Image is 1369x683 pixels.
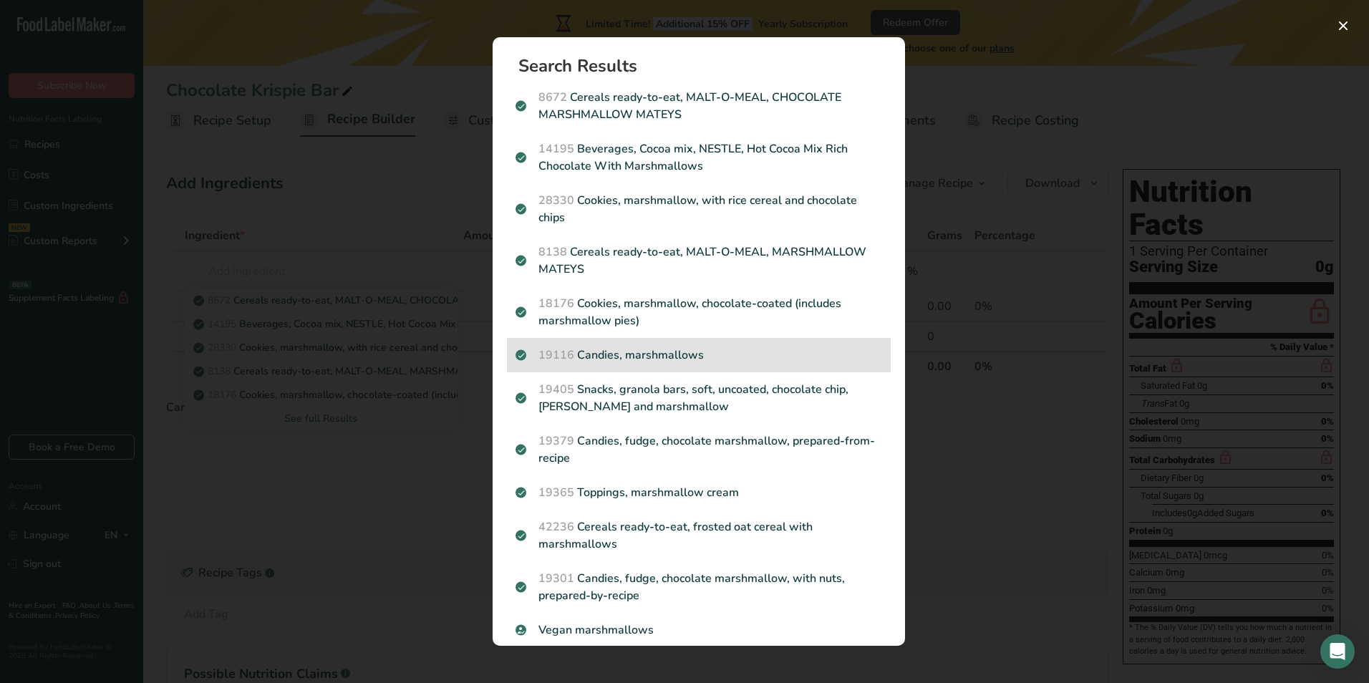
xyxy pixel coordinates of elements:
[538,347,574,363] span: 19116
[516,347,882,364] p: Candies, marshmallows
[516,432,882,467] p: Candies, fudge, chocolate marshmallow, prepared-from-recipe
[516,570,882,604] p: Candies, fudge, chocolate marshmallow, with nuts, prepared-by-recipe
[516,381,882,415] p: Snacks, granola bars, soft, uncoated, chocolate chip, [PERSON_NAME] and marshmallow
[1320,634,1355,669] div: Open Intercom Messenger
[516,192,882,226] p: Cookies, marshmallow, with rice cereal and chocolate chips
[516,295,882,329] p: Cookies, marshmallow, chocolate-coated (includes marshmallow pies)
[538,89,567,105] span: 8672
[538,141,574,157] span: 14195
[516,621,882,639] p: Vegan marshmallows
[516,243,882,278] p: Cereals ready-to-eat, MALT-O-MEAL, MARSHMALLOW MATEYS
[538,519,574,535] span: 42236
[516,89,882,123] p: Cereals ready-to-eat, MALT-O-MEAL, CHOCOLATE MARSHMALLOW MATEYS
[516,484,882,501] p: Toppings, marshmallow cream
[538,193,574,208] span: 28330
[538,433,574,449] span: 19379
[538,571,574,586] span: 19301
[538,485,574,500] span: 19365
[518,57,891,74] h1: Search Results
[516,518,882,553] p: Cereals ready-to-eat, frosted oat cereal with marshmallows
[538,382,574,397] span: 19405
[538,244,567,260] span: 8138
[538,296,574,311] span: 18176
[516,140,882,175] p: Beverages, Cocoa mix, NESTLE, Hot Cocoa Mix Rich Chocolate With Marshmallows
